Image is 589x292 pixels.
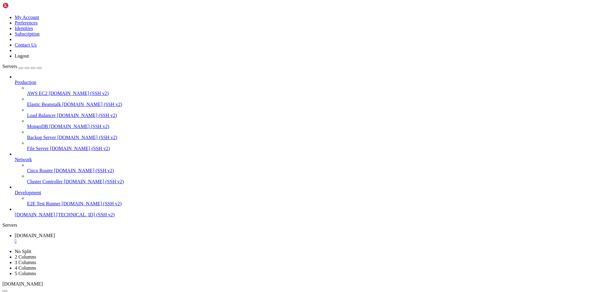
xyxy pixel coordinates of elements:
span: Cluster Controller [27,179,63,184]
a: 2 Columns [15,254,36,260]
x-row: * Management: [URL][DOMAIN_NAME] [2,18,509,23]
div: (18, 27) [49,143,52,148]
x-row: Memory usage: 19% IPv4 address for eth0: [TECHNICAL_ID] [2,55,509,60]
div: Servers [2,222,587,228]
x-row: Expanded Security Maintenance for Applications is not enabled. [2,75,509,81]
a: Load Balancer [DOMAIN_NAME] (SSH v2) [27,113,587,118]
a: 5 Columns [15,271,36,276]
span: Cisco Router [27,168,53,173]
span: [DOMAIN_NAME] (SSH v2) [49,124,109,129]
li: Development [15,184,587,207]
span: Network [15,157,32,162]
a: Preferences [15,20,38,25]
li: E2E Test Runner [DOMAIN_NAME] (SSH v2) [27,195,587,207]
span: [DOMAIN_NAME] [15,212,55,217]
li: Network [15,151,587,184]
span: File Server [27,146,49,151]
a: Cisco Router [DOMAIN_NAME] (SSH v2) [27,168,587,173]
span: E2E Test Runner [27,201,60,206]
span: [DOMAIN_NAME] (SSH v2) [57,113,117,118]
x-row: System load: 0.0 Processes: 130 [2,44,509,49]
span: Elastic Beanstalk [27,102,61,107]
span: [DOMAIN_NAME] [15,233,55,238]
li: Production [15,74,587,151]
a: Subscription [15,31,40,36]
x-row: Last login: [DATE] from [TECHNICAL_ID] [2,138,509,143]
a: E2E Test Runner [DOMAIN_NAME] (SSH v2) [27,201,587,207]
li: MongoDB [DOMAIN_NAME] (SSH v2) [27,118,587,129]
span: [DOMAIN_NAME] (SSH v2) [62,102,122,107]
li: [DOMAIN_NAME] [TECHNICAL_ID] (SSH v2) [15,207,587,218]
x-row: System information as of [DATE] [2,34,509,39]
x-row: Learn more about enabling ESM Apps service at [URL][DOMAIN_NAME] [2,107,509,112]
a: Backup Server [DOMAIN_NAME] (SSH v2) [27,135,587,140]
span: [DOMAIN_NAME] (SSH v2) [64,179,124,184]
a: Identities [15,26,33,31]
a: Network [15,157,587,162]
a:  [15,238,587,244]
li: Elastic Beanstalk [DOMAIN_NAME] (SSH v2) [27,96,587,107]
x-row: root@vps130383:~# [2,143,509,148]
a: Servers [2,64,42,69]
a: Logout [15,53,29,59]
a: Contact Us [15,42,37,47]
a: Cluster Controller [DOMAIN_NAME] (SSH v2) [27,179,587,184]
li: Cisco Router [DOMAIN_NAME] (SSH v2) [27,162,587,173]
a: [DOMAIN_NAME] [TECHNICAL_ID] (SSH v2) [15,212,587,218]
a: File Server [DOMAIN_NAME] (SSH v2) [27,146,587,151]
x-row: Run 'do-release-upgrade' to upgrade to it. [2,122,509,127]
span: [DOMAIN_NAME] (SSH v2) [50,146,110,151]
li: Backup Server [DOMAIN_NAME] (SSH v2) [27,129,587,140]
span: AWS EC2 [27,91,48,96]
a: 4 Columns [15,265,36,271]
span: [DOMAIN_NAME] (SSH v2) [49,91,109,96]
a: MongoDB [DOMAIN_NAME] (SSH v2) [27,124,587,129]
a: vps130383.whmpanels.com [15,233,587,244]
span: Production [15,80,36,85]
span: [TECHNICAL_ID] (SSH v2) [56,212,115,217]
x-row: Usage of /: 75.2% of 24.44GB Users logged in: 0 [2,49,509,55]
img: Shellngn [2,2,38,9]
li: File Server [DOMAIN_NAME] (SSH v2) [27,140,587,151]
span: [DOMAIN_NAME] (SSH v2) [57,135,117,140]
x-row: To see these additional updates run: apt list --upgradable [2,91,509,96]
a: Development [15,190,587,195]
span: [DOMAIN_NAME] [2,281,43,286]
x-row: 679 updates can be applied immediately. [2,86,509,91]
a: My Account [15,15,39,20]
span: [DOMAIN_NAME] (SSH v2) [54,168,114,173]
li: Cluster Controller [DOMAIN_NAME] (SSH v2) [27,173,587,184]
x-row: * Support: [URL][DOMAIN_NAME] [2,23,509,28]
x-row: Welcome to Ubuntu 22.04.5 LTS (GNU/Linux 5.15.0-139-generic x86_64) [2,2,509,8]
x-row: * Documentation: [URL][DOMAIN_NAME] [2,13,509,18]
a: Production [15,80,587,85]
span: Servers [2,64,17,69]
x-row: Swap usage: 42% [2,60,509,65]
a: Elastic Beanstalk [DOMAIN_NAME] (SSH v2) [27,102,587,107]
span: Development [15,190,41,195]
span: MongoDB [27,124,48,129]
span: Backup Server [27,135,56,140]
a: AWS EC2 [DOMAIN_NAME] (SSH v2) [27,91,587,96]
a: 3 Columns [15,260,36,265]
a: No Split [15,249,31,254]
span: [DOMAIN_NAME] (SSH v2) [62,201,122,206]
x-row: 38 additional security updates can be applied with ESM Apps. [2,101,509,107]
li: Load Balancer [DOMAIN_NAME] (SSH v2) [27,107,587,118]
x-row: New release '24.04.3 LTS' available. [2,117,509,122]
li: AWS EC2 [DOMAIN_NAME] (SSH v2) [27,85,587,96]
span: Load Balancer [27,113,56,118]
